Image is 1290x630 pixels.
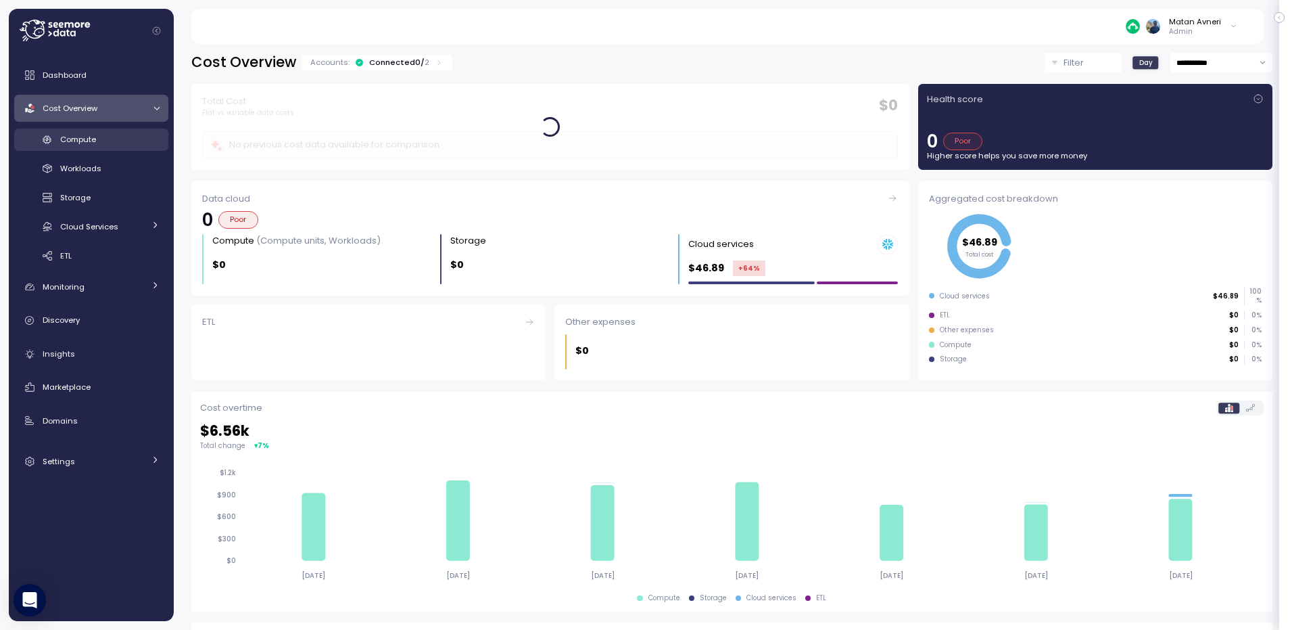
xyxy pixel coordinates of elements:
span: Compute [60,134,96,145]
a: Compute [14,129,168,151]
div: Storage [450,234,486,248]
div: Compute [648,593,680,603]
div: Storage [940,355,967,364]
div: Data cloud [202,192,898,206]
div: +64 % [733,261,765,276]
a: ETL [14,244,168,267]
p: $46.89 [688,261,724,276]
span: Dashboard [43,70,87,81]
p: $0 [1229,311,1239,320]
p: Total change [200,441,245,451]
tspan: [DATE] [446,571,470,580]
h2: $ 6.56k [200,422,1264,441]
h2: Cost Overview [191,53,296,72]
p: $0 [1229,340,1239,350]
div: Accounts:Connected0/2 [302,55,452,70]
a: Data cloud0PoorCompute (Compute units, Workloads)$0Storage $0Cloud services $46.89+64% [191,181,909,295]
span: Storage [60,192,91,203]
p: 0 % [1245,311,1261,320]
a: Dashboard [14,62,168,89]
span: Discovery [43,315,80,325]
button: Collapse navigation [148,26,165,36]
p: 0 % [1245,325,1261,335]
div: ETL [816,593,826,603]
div: ETL [202,315,535,329]
a: Settings [14,448,168,475]
div: Cloud services [746,593,796,603]
div: Other expenses [565,315,898,329]
p: 0 [927,133,938,150]
tspan: [DATE] [302,571,325,580]
tspan: $46.89 [961,235,997,249]
a: Cost Overview [14,95,168,122]
tspan: $0 [226,556,236,565]
tspan: [DATE] [1168,571,1192,580]
div: ▾ [254,441,269,451]
div: Cloud services [940,292,990,301]
div: Compute [940,340,972,350]
div: Compute [212,234,381,248]
p: $0 [575,343,589,359]
span: Settings [43,456,75,467]
tspan: $900 [217,491,236,499]
a: Storage [14,187,168,209]
a: Discovery [14,307,168,334]
img: 687cba7b7af778e9efcde14e.PNG [1126,19,1140,33]
button: Filter [1045,53,1122,72]
div: Poor [218,211,258,229]
span: Cost Overview [43,103,97,114]
div: Cloud services [688,238,754,251]
a: ETL [191,305,546,381]
span: Marketplace [43,382,91,392]
p: 0 % [1245,355,1261,364]
p: 2 [425,57,429,68]
p: 100 % [1245,287,1261,305]
p: Accounts: [310,57,350,68]
p: $46.89 [1213,292,1239,301]
span: ETL [60,250,72,261]
span: Workloads [60,163,101,174]
p: Admin [1169,27,1221,37]
tspan: [DATE] [880,571,903,580]
p: Higher score helps you save more money [927,150,1264,161]
div: ETL [940,311,950,320]
p: Cost overtime [200,401,262,415]
div: Open Intercom Messenger [14,584,46,616]
a: Marketplace [14,374,168,401]
p: (Compute units, Workloads) [256,234,381,247]
div: Other expenses [940,325,994,335]
div: Poor [943,133,983,150]
div: Connected 0 / [369,57,429,68]
span: Day [1139,58,1153,68]
tspan: [DATE] [591,571,615,580]
p: $0 [1229,355,1239,364]
tspan: [DATE] [1024,571,1048,580]
p: Health score [927,93,983,106]
tspan: $300 [218,535,236,543]
a: Domains [14,407,168,434]
a: Cloud Services [14,215,168,238]
span: Insights [43,348,75,359]
tspan: [DATE] [735,571,759,580]
p: $0 [212,257,226,273]
span: Domains [43,415,78,426]
div: Matan Avneri [1169,16,1221,27]
img: ALV-UjVfSksKmUoXBNaDrFeS3Qi9tPjXMD7TSeXz2n-7POgtYERKmkpmgmFt31zyHvQOLKmUN4fZwhU0f2ISfnbVWZ2oxC16Y... [1146,19,1160,33]
a: Monitoring [14,273,168,300]
p: $0 [1229,325,1239,335]
p: 0 [202,211,213,229]
p: Filter [1064,56,1084,70]
span: Cloud Services [60,221,118,232]
span: Monitoring [43,282,85,292]
a: Workloads [14,158,168,180]
p: $0 [450,257,464,273]
tspan: $1.2k [220,469,236,478]
p: 0 % [1245,340,1261,350]
tspan: $600 [217,513,236,522]
div: 7 % [258,441,269,451]
a: Insights [14,340,168,367]
div: Aggregated cost breakdown [929,192,1262,206]
div: Storage [700,593,727,603]
tspan: Total cost [965,250,994,258]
